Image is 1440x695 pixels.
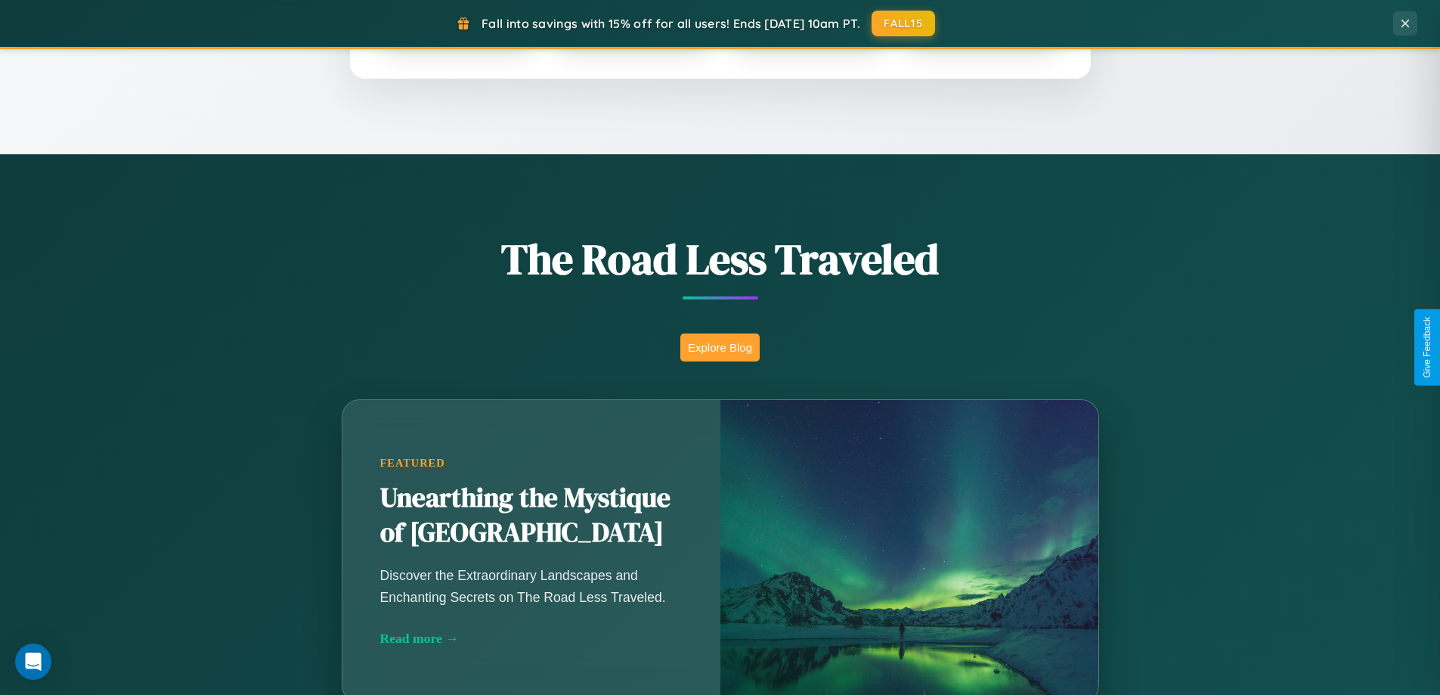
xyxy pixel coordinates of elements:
h2: Unearthing the Mystique of [GEOGRAPHIC_DATA] [380,481,683,551]
p: Discover the Extraordinary Landscapes and Enchanting Secrets on The Road Less Traveled. [380,565,683,607]
h1: The Road Less Traveled [267,230,1174,288]
button: FALL15 [872,11,935,36]
span: Fall into savings with 15% off for all users! Ends [DATE] 10am PT. [482,16,860,31]
div: Featured [380,457,683,470]
div: Read more → [380,631,683,647]
div: Open Intercom Messenger [15,644,51,680]
div: Give Feedback [1422,317,1432,378]
button: Explore Blog [680,334,760,361]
